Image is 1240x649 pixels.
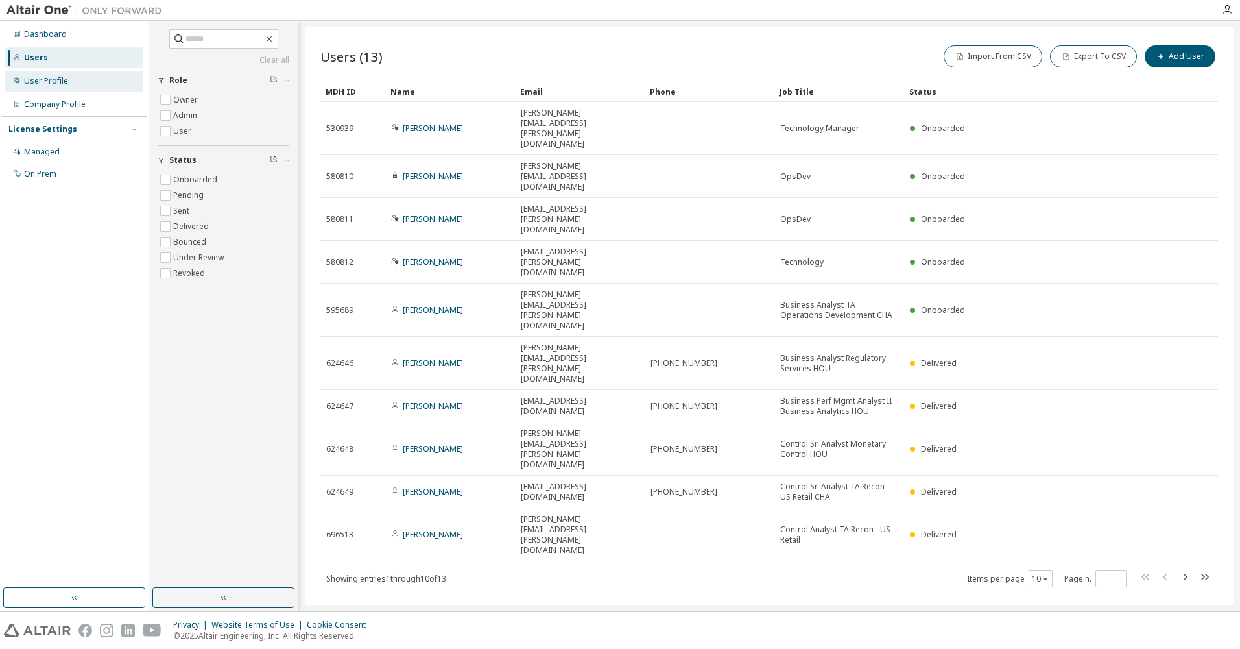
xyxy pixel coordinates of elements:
[780,482,898,502] span: Control Sr. Analyst TA Recon - US Retail CHA
[650,444,717,454] span: [PHONE_NUMBER]
[780,300,898,321] span: Business Analyst TA Operations Development CHA
[173,92,200,108] label: Owner
[944,45,1042,67] button: Import From CSV
[24,169,56,179] div: On Prem
[780,439,898,459] span: Control Sr. Analyst Monetary Control HOU
[326,444,353,454] span: 624648
[169,75,187,86] span: Role
[326,358,353,369] span: 624646
[403,171,463,182] a: [PERSON_NAME]
[307,620,374,630] div: Cookie Consent
[78,624,92,637] img: facebook.svg
[967,570,1053,587] span: Items per page
[921,400,957,411] span: Delivered
[921,123,965,134] span: Onboarded
[403,529,463,540] a: [PERSON_NAME]
[521,482,639,502] span: [EMAIL_ADDRESS][DOMAIN_NAME]
[326,257,353,267] span: 580812
[326,530,353,540] span: 696513
[169,155,197,165] span: Status
[780,524,898,545] span: Control Analyst TA Recon - US Retail
[520,81,639,102] div: Email
[326,81,380,102] div: MDH ID
[521,247,639,278] span: [EMAIL_ADDRESS][PERSON_NAME][DOMAIN_NAME]
[521,343,639,384] span: [PERSON_NAME][EMAIL_ADDRESS][PERSON_NAME][DOMAIN_NAME]
[521,204,639,235] span: [EMAIL_ADDRESS][PERSON_NAME][DOMAIN_NAME]
[1050,45,1137,67] button: Export To CSV
[521,428,639,470] span: [PERSON_NAME][EMAIL_ADDRESS][PERSON_NAME][DOMAIN_NAME]
[100,624,113,637] img: instagram.svg
[1145,45,1215,67] button: Add User
[173,620,211,630] div: Privacy
[1064,570,1127,587] span: Page n.
[158,146,289,175] button: Status
[326,401,353,411] span: 624647
[211,620,307,630] div: Website Terms of Use
[921,486,957,497] span: Delivered
[403,443,463,454] a: [PERSON_NAME]
[326,171,353,182] span: 580810
[650,401,717,411] span: [PHONE_NUMBER]
[173,265,208,281] label: Revoked
[909,81,1151,102] div: Status
[173,203,192,219] label: Sent
[24,76,68,86] div: User Profile
[158,66,289,95] button: Role
[173,630,374,641] p: © 2025 Altair Engineering, Inc. All Rights Reserved.
[521,108,639,149] span: [PERSON_NAME][EMAIL_ADDRESS][PERSON_NAME][DOMAIN_NAME]
[403,304,463,315] a: [PERSON_NAME]
[270,155,278,165] span: Clear filter
[780,353,898,374] span: Business Analyst Regulatory Services HOU
[1032,574,1049,584] button: 10
[521,514,639,556] span: [PERSON_NAME][EMAIL_ADDRESS][PERSON_NAME][DOMAIN_NAME]
[921,214,965,225] span: Onboarded
[921,171,965,182] span: Onboarded
[780,81,899,102] div: Job Title
[521,396,639,417] span: [EMAIL_ADDRESS][DOMAIN_NAME]
[24,147,60,157] div: Managed
[8,124,77,134] div: License Settings
[780,214,811,225] span: OpsDev
[270,75,278,86] span: Clear filter
[780,257,824,267] span: Technology
[403,123,463,134] a: [PERSON_NAME]
[326,573,446,584] span: Showing entries 1 through 10 of 13
[326,123,353,134] span: 530939
[921,443,957,454] span: Delivered
[173,123,194,139] label: User
[320,47,383,66] span: Users (13)
[403,400,463,411] a: [PERSON_NAME]
[326,214,353,225] span: 580811
[650,487,717,497] span: [PHONE_NUMBER]
[173,219,211,234] label: Delivered
[326,487,353,497] span: 624649
[24,99,86,110] div: Company Profile
[173,108,200,123] label: Admin
[403,358,463,369] a: [PERSON_NAME]
[921,304,965,315] span: Onboarded
[24,29,67,40] div: Dashboard
[780,171,811,182] span: OpsDev
[390,81,510,102] div: Name
[326,305,353,315] span: 595689
[173,172,220,188] label: Onboarded
[173,250,226,265] label: Under Review
[121,624,135,637] img: linkedin.svg
[4,624,71,637] img: altair_logo.svg
[521,289,639,331] span: [PERSON_NAME][EMAIL_ADDRESS][PERSON_NAME][DOMAIN_NAME]
[143,624,161,637] img: youtube.svg
[650,358,717,369] span: [PHONE_NUMBER]
[403,214,463,225] a: [PERSON_NAME]
[403,486,463,497] a: [PERSON_NAME]
[921,256,965,267] span: Onboarded
[158,55,289,66] a: Clear all
[921,358,957,369] span: Delivered
[521,161,639,192] span: [PERSON_NAME][EMAIL_ADDRESS][DOMAIN_NAME]
[780,396,898,417] span: Business Perf Mgmt Analyst II Business Analytics HOU
[6,4,169,17] img: Altair One
[780,123,859,134] span: Technology Manager
[173,188,206,203] label: Pending
[24,53,48,63] div: Users
[650,81,769,102] div: Phone
[921,529,957,540] span: Delivered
